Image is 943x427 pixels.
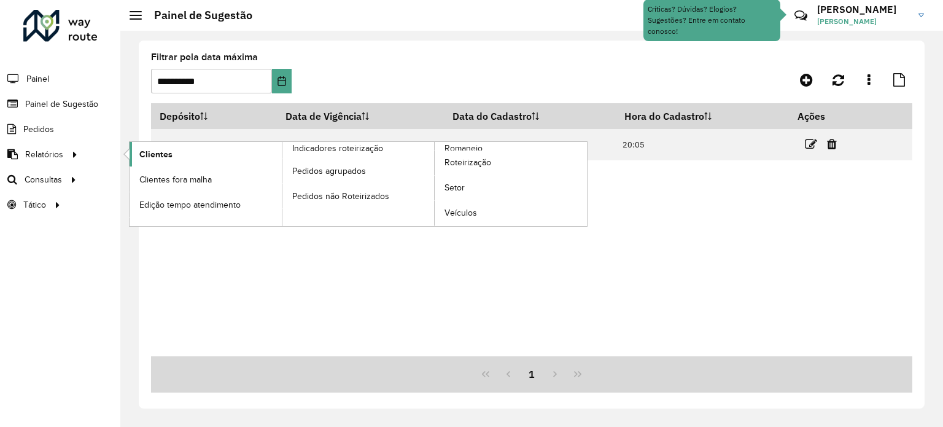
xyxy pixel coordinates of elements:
[789,103,863,129] th: Ações
[788,2,814,29] a: Contato Rápido
[444,156,491,169] span: Roteirização
[142,9,252,22] h2: Painel de Sugestão
[827,136,837,152] a: Excluir
[26,72,49,85] span: Painel
[444,103,616,129] th: Data do Cadastro
[23,198,46,211] span: Tático
[817,16,909,27] span: [PERSON_NAME]
[272,69,292,93] button: Choose Date
[435,151,587,175] a: Roteirização
[616,103,790,129] th: Hora do Cadastro
[151,129,277,160] td: CDD Jacarepaguá
[277,103,444,129] th: Data de Vigência
[292,165,366,178] span: Pedidos agrupados
[805,136,817,152] a: Editar
[435,176,587,200] a: Setor
[130,142,282,166] a: Clientes
[444,129,616,160] td: [DATE]
[277,129,444,160] td: [DATE]
[130,192,282,217] a: Edição tempo atendimento
[139,173,212,186] span: Clientes fora malha
[444,181,465,194] span: Setor
[139,148,173,161] span: Clientes
[292,190,389,203] span: Pedidos não Roteirizados
[25,173,62,186] span: Consultas
[282,142,588,226] a: Romaneio
[130,142,435,226] a: Indicadores roteirização
[444,206,477,219] span: Veículos
[292,142,383,155] span: Indicadores roteirização
[520,362,543,386] button: 1
[25,148,63,161] span: Relatórios
[151,50,258,65] label: Filtrar pela data máxima
[139,198,241,211] span: Edição tempo atendimento
[23,123,54,136] span: Pedidos
[282,184,435,208] a: Pedidos não Roteirizados
[616,129,790,160] td: 20:05
[435,201,587,225] a: Veículos
[444,142,483,155] span: Romaneio
[151,103,277,129] th: Depósito
[282,159,435,183] a: Pedidos agrupados
[25,98,98,111] span: Painel de Sugestão
[817,4,909,15] h3: [PERSON_NAME]
[130,167,282,192] a: Clientes fora malha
